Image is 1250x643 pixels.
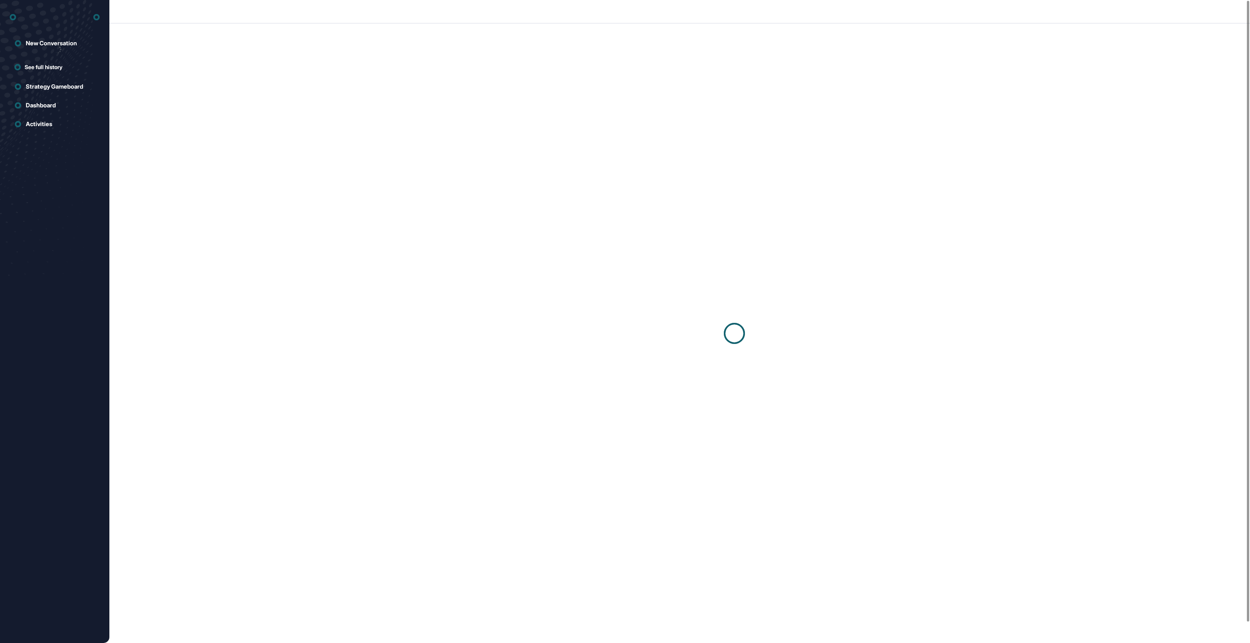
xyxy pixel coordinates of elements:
[10,98,100,113] a: Dashboard
[26,83,83,90] div: Strategy Gameboard
[10,79,100,94] a: Strategy Gameboard
[26,40,77,47] div: New Conversation
[10,11,16,23] div: entrapeer-logo
[10,116,100,132] a: Activities
[26,102,56,109] div: Dashboard
[14,63,100,71] a: See full history
[26,121,52,128] div: Activities
[10,36,100,51] a: New Conversation
[25,63,62,71] span: See full history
